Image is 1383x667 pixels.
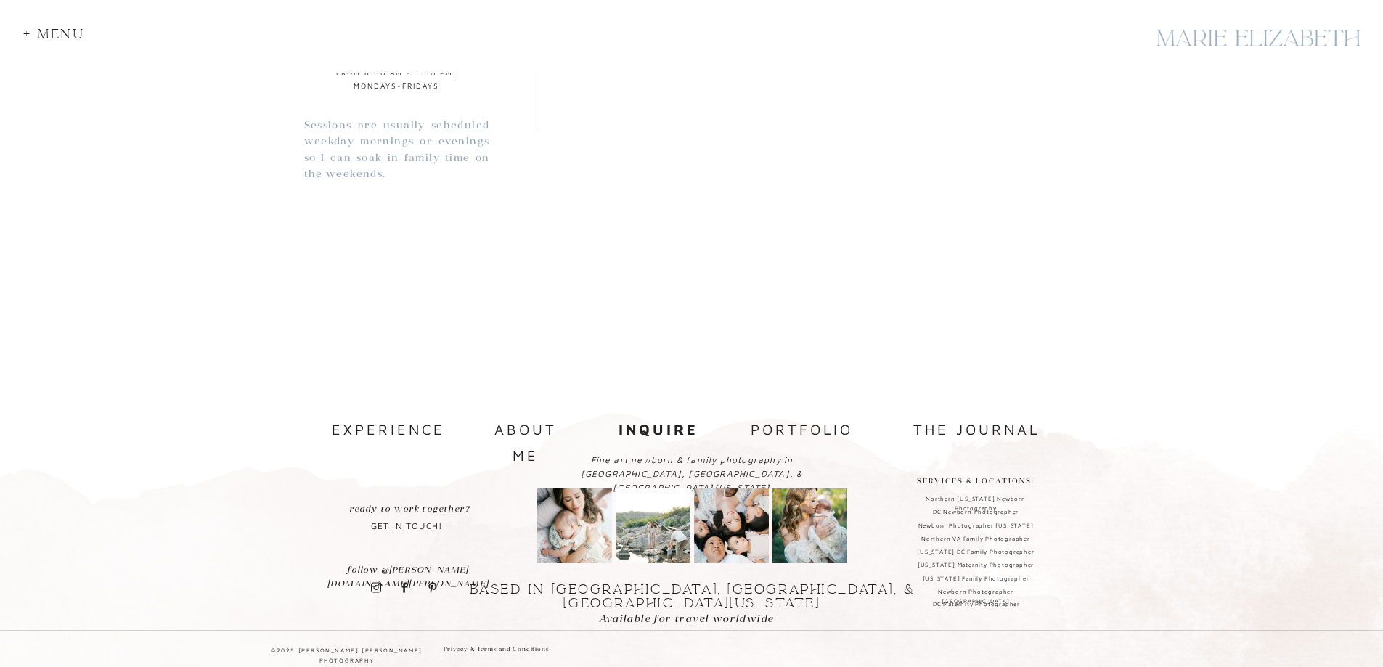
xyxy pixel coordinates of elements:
[332,417,441,443] a: experience
[442,583,942,602] p: Based in [GEOGRAPHIC_DATA], [GEOGRAPHIC_DATA], & [GEOGRAPHIC_DATA][US_STATE]
[908,587,1044,598] a: Newborn Photographer [GEOGRAPHIC_DATA]
[908,574,1044,585] a: [US_STATE] Family Photographer
[331,53,462,94] p: MY studio hours are from 8:30 am - 1:30 pm, Mondays-Fridays
[327,562,489,578] p: follow @[PERSON_NAME][DOMAIN_NAME][PERSON_NAME]
[908,560,1044,571] a: [US_STATE] Maternity Photographer
[613,417,704,441] a: inquire
[364,502,450,537] a: get in touch!
[772,488,847,563] img: A sun-soaked outdoor newborn session? My favorite! I love playing with light and making your imag...
[908,547,1044,558] a: [US_STATE] DC Family Photographer
[252,645,442,658] p: ©2025 [PERSON_NAME] [PERSON_NAME] Photography
[537,488,612,563] img: This little one fell asleep in her mother’s arms during our session, and my heart melted!!! If yo...
[694,488,769,563] img: And baby makes six ❤️ Newborn sessions with older siblings are ultra special - there are more gig...
[329,502,491,517] a: ready to work together?
[581,454,804,493] i: Fine art newborn & family photography in [GEOGRAPHIC_DATA], [GEOGRAPHIC_DATA], & [GEOGRAPHIC_DATA...
[909,600,1045,610] a: DC Maternity Photographer
[478,417,574,441] a: about me
[444,645,563,658] a: Privacy & Terms and Conditions
[616,488,690,563] img: When we have your family photos, we’ll tell your family’s story in the most beautiful (and fun!) ...
[599,610,786,624] p: Available for travel worldwide
[748,417,857,444] a: portfolio
[908,534,1044,545] a: Northern VA Family Photographer
[900,417,1053,441] a: the journal
[908,521,1044,532] a: Newborn Photographer [US_STATE]
[908,494,1044,505] a: Northern [US_STATE] Newborn Photography
[23,28,94,47] div: + Menu
[915,475,1036,488] h2: Services & locations:
[619,421,698,438] b: inquire
[908,507,1044,518] a: DC Newborn Photographer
